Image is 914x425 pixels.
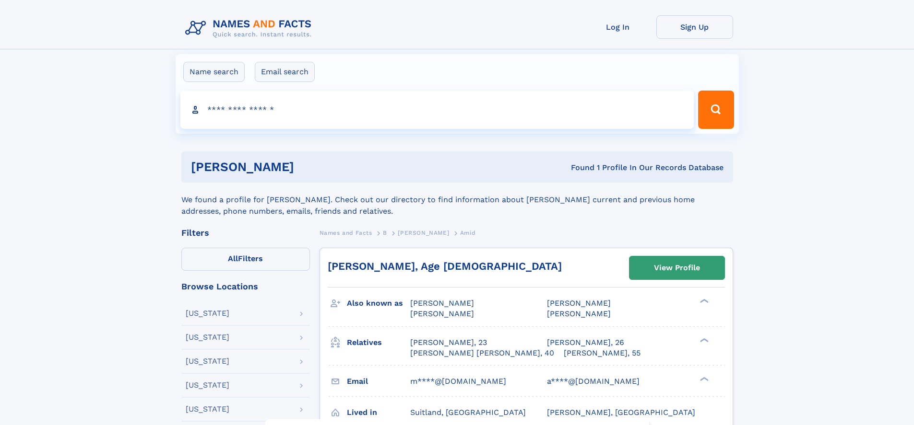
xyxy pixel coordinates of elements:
a: [PERSON_NAME], Age [DEMOGRAPHIC_DATA] [328,260,562,272]
a: Log In [580,15,656,39]
input: search input [180,91,694,129]
div: [US_STATE] [186,357,229,365]
h1: [PERSON_NAME] [191,161,433,173]
span: [PERSON_NAME] [547,309,611,318]
span: All [228,254,238,263]
div: View Profile [654,257,700,279]
div: Browse Locations [181,282,310,291]
span: [PERSON_NAME] [398,230,449,236]
div: [US_STATE] [186,333,229,341]
label: Name search [183,62,245,82]
span: B [383,230,387,236]
img: Logo Names and Facts [181,15,320,41]
span: [PERSON_NAME], [GEOGRAPHIC_DATA] [547,408,695,417]
label: Filters [181,248,310,271]
h3: Relatives [347,334,410,351]
a: [PERSON_NAME] [398,227,449,239]
div: We found a profile for [PERSON_NAME]. Check out our directory to find information about [PERSON_N... [181,183,733,217]
a: View Profile [629,256,724,279]
h3: Email [347,373,410,390]
div: Filters [181,229,310,237]
div: [US_STATE] [186,405,229,413]
div: Found 1 Profile In Our Records Database [432,162,724,173]
span: Suitland, [GEOGRAPHIC_DATA] [410,408,526,417]
span: [PERSON_NAME] [547,299,611,308]
a: Sign Up [656,15,733,39]
span: Amid [460,230,475,236]
span: [PERSON_NAME] [410,299,474,308]
a: Names and Facts [320,227,372,239]
label: Email search [255,62,315,82]
h3: Lived in [347,404,410,421]
a: [PERSON_NAME] [PERSON_NAME], 40 [410,348,554,358]
div: [US_STATE] [186,381,229,389]
button: Search Button [698,91,734,129]
a: [PERSON_NAME], 26 [547,337,624,348]
a: [PERSON_NAME], 23 [410,337,487,348]
div: ❯ [698,298,709,304]
a: B [383,227,387,239]
a: [PERSON_NAME], 55 [564,348,641,358]
div: [US_STATE] [186,310,229,317]
div: ❯ [698,337,709,343]
h3: Also known as [347,295,410,311]
div: ❯ [698,376,709,382]
span: [PERSON_NAME] [410,309,474,318]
